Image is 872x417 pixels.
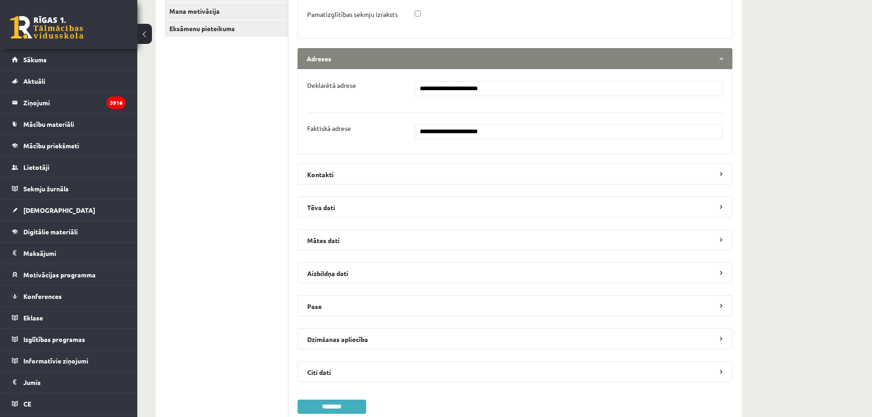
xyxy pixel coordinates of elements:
[10,16,83,39] a: Rīgas 1. Tālmācības vidusskola
[12,49,126,70] a: Sākums
[12,157,126,178] a: Lietotāji
[23,227,78,236] span: Digitālie materiāli
[298,163,732,184] legend: Kontakti
[12,286,126,307] a: Konferences
[298,328,732,349] legend: Dzimšanas apliecība
[23,77,45,85] span: Aktuāli
[23,335,85,343] span: Izglītības programas
[12,329,126,350] a: Izglītības programas
[12,178,126,199] a: Sekmju žurnāls
[23,400,31,408] span: CE
[298,229,732,250] legend: Mātes dati
[12,393,126,414] a: CE
[23,243,126,264] legend: Maksājumi
[12,307,126,328] a: Eklase
[23,378,41,386] span: Jumis
[23,141,79,150] span: Mācību priekšmeti
[298,196,732,217] legend: Tēva dati
[165,3,288,20] a: Mana motivācija
[12,221,126,242] a: Digitālie materiāli
[307,81,356,89] p: Deklarētā adrese
[12,200,126,221] a: [DEMOGRAPHIC_DATA]
[107,97,126,109] i: 3916
[298,48,732,69] legend: Adreses
[12,114,126,135] a: Mācību materiāli
[165,20,288,37] a: Eksāmenu pieteikums
[23,271,96,279] span: Motivācijas programma
[12,135,126,156] a: Mācību priekšmeti
[307,124,351,132] p: Faktiskā adrese
[298,361,732,382] legend: Citi dati
[23,206,95,214] span: [DEMOGRAPHIC_DATA]
[307,10,398,18] p: Pamatizglītības sekmju izraksts
[23,163,49,171] span: Lietotāji
[23,184,69,193] span: Sekmju žurnāls
[298,262,732,283] legend: Aizbildņa dati
[12,70,126,92] a: Aktuāli
[12,372,126,393] a: Jumis
[298,295,732,316] legend: Pase
[12,92,126,113] a: Ziņojumi3916
[12,243,126,264] a: Maksājumi
[23,55,47,64] span: Sākums
[23,292,62,300] span: Konferences
[12,264,126,285] a: Motivācijas programma
[23,92,126,113] legend: Ziņojumi
[23,357,88,365] span: Informatīvie ziņojumi
[23,120,74,128] span: Mācību materiāli
[23,314,43,322] span: Eklase
[12,350,126,371] a: Informatīvie ziņojumi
